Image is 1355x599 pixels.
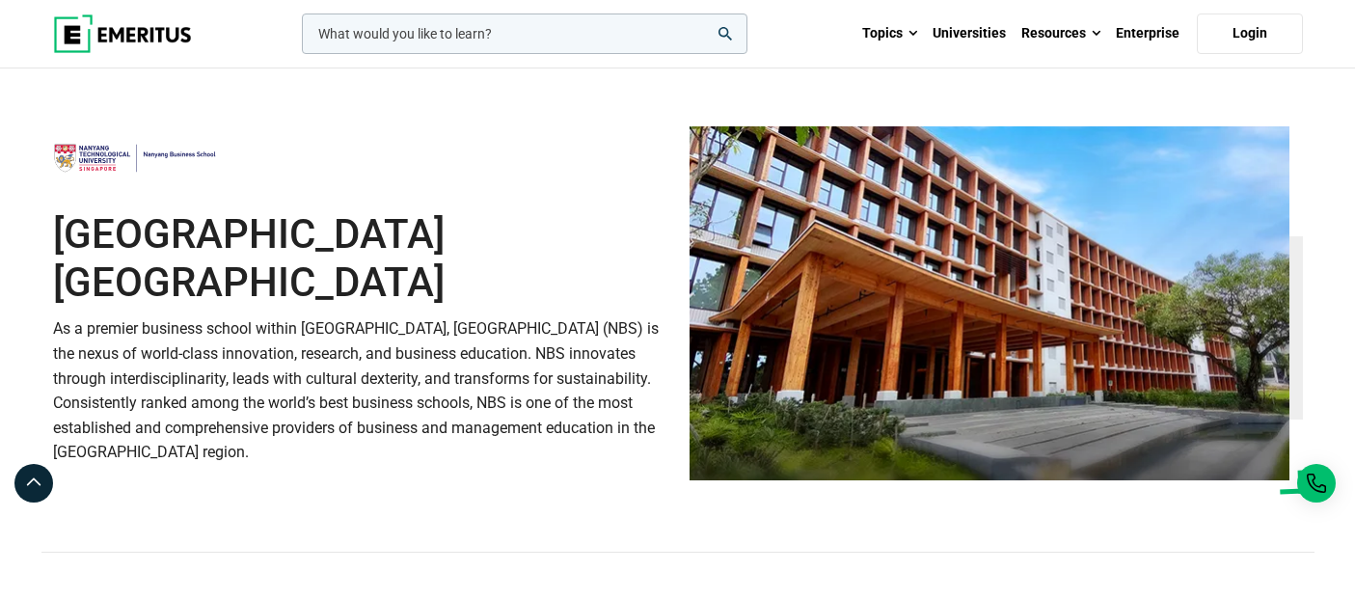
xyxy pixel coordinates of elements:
[53,130,217,186] img: Nanyang Technological University Nanyang Business School
[53,316,666,465] p: As a premier business school within [GEOGRAPHIC_DATA], [GEOGRAPHIC_DATA] (NBS) is the nexus of wo...
[302,14,747,54] input: woocommerce-product-search-field-0
[53,210,666,308] h1: [GEOGRAPHIC_DATA] [GEOGRAPHIC_DATA]
[1197,14,1303,54] a: Login
[690,126,1289,480] img: Nanyang Technological University Nanyang Business School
